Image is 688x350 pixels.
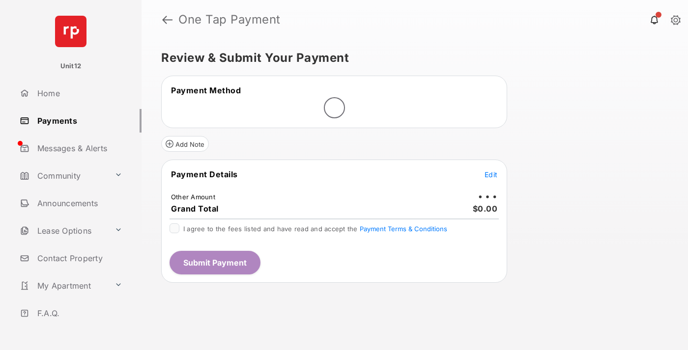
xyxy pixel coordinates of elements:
[170,251,260,274] button: Submit Payment
[55,16,86,47] img: svg+xml;base64,PHN2ZyB4bWxucz0iaHR0cDovL3d3dy53My5vcmcvMjAwMC9zdmciIHdpZHRoPSI2NCIgaGVpZ2h0PSI2NC...
[171,192,216,201] td: Other Amount
[171,85,241,95] span: Payment Method
[473,204,498,214] span: $0.00
[171,169,238,179] span: Payment Details
[16,81,142,105] a: Home
[16,136,142,160] a: Messages & Alerts
[16,109,142,133] a: Payments
[485,169,497,179] button: Edit
[16,219,111,242] a: Lease Options
[16,301,142,325] a: F.A.Q.
[161,52,660,64] h5: Review & Submit Your Payment
[16,246,142,270] a: Contact Property
[60,61,82,71] p: Unit12
[178,14,281,26] strong: One Tap Payment
[16,191,142,215] a: Announcements
[360,225,447,233] button: I agree to the fees listed and have read and accept the
[16,274,111,297] a: My Apartment
[171,204,219,214] span: Grand Total
[161,136,209,152] button: Add Note
[16,164,111,188] a: Community
[183,225,447,233] span: I agree to the fees listed and have read and accept the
